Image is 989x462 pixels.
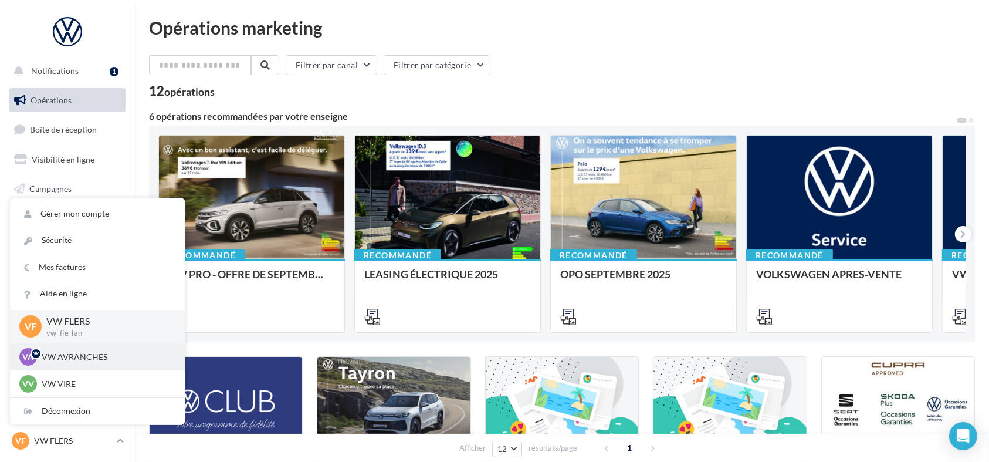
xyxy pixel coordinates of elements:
[497,444,507,454] span: 12
[7,205,128,230] a: Contacts
[168,268,335,292] div: VW PRO - OFFRE DE SEPTEMBRE 25
[7,332,128,367] a: Campagnes DataOnDemand
[34,435,112,447] p: VW FLERS
[384,55,490,75] button: Filtrer par catégorie
[10,254,185,281] a: Mes factures
[560,268,727,292] div: OPO SEPTEMBRE 2025
[30,124,97,134] span: Boîte de réception
[7,293,128,328] a: PLV et print personnalisable
[149,19,975,36] div: Opérations marketing
[15,435,26,447] span: VF
[7,147,128,172] a: Visibilité en ligne
[459,443,486,454] span: Afficher
[158,249,245,262] div: Recommandé
[29,183,72,193] span: Campagnes
[22,378,34,390] span: VV
[46,315,166,328] p: VW FLERS
[286,55,377,75] button: Filtrer par canal
[354,249,441,262] div: Recommandé
[42,351,171,363] p: VW AVRANCHES
[7,59,123,83] button: Notifications 1
[756,268,923,292] div: VOLKSWAGEN APRES-VENTE
[949,422,977,450] div: Open Intercom Messenger
[550,249,637,262] div: Recommandé
[7,235,128,259] a: Médiathèque
[46,328,166,339] p: vw-fle-lan
[529,443,577,454] span: résultats/page
[746,249,833,262] div: Recommandé
[7,177,128,201] a: Campagnes
[149,112,956,121] div: 6 opérations recommandées par votre enseigne
[23,351,34,363] span: VA
[32,154,94,164] span: Visibilité en ligne
[10,227,185,254] a: Sécurité
[110,67,118,76] div: 1
[621,439,639,457] span: 1
[149,85,215,97] div: 12
[25,320,36,333] span: VF
[10,281,185,307] a: Aide en ligne
[492,441,522,457] button: 12
[10,398,185,424] div: Déconnexion
[7,117,128,142] a: Boîte de réception
[31,95,72,105] span: Opérations
[31,66,79,76] span: Notifications
[364,268,531,292] div: LEASING ÉLECTRIQUE 2025
[9,430,126,452] a: VF VW FLERS
[10,201,185,227] a: Gérer mon compte
[7,264,128,289] a: Calendrier
[42,378,171,390] p: VW VIRE
[7,88,128,113] a: Opérations
[164,86,215,97] div: opérations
